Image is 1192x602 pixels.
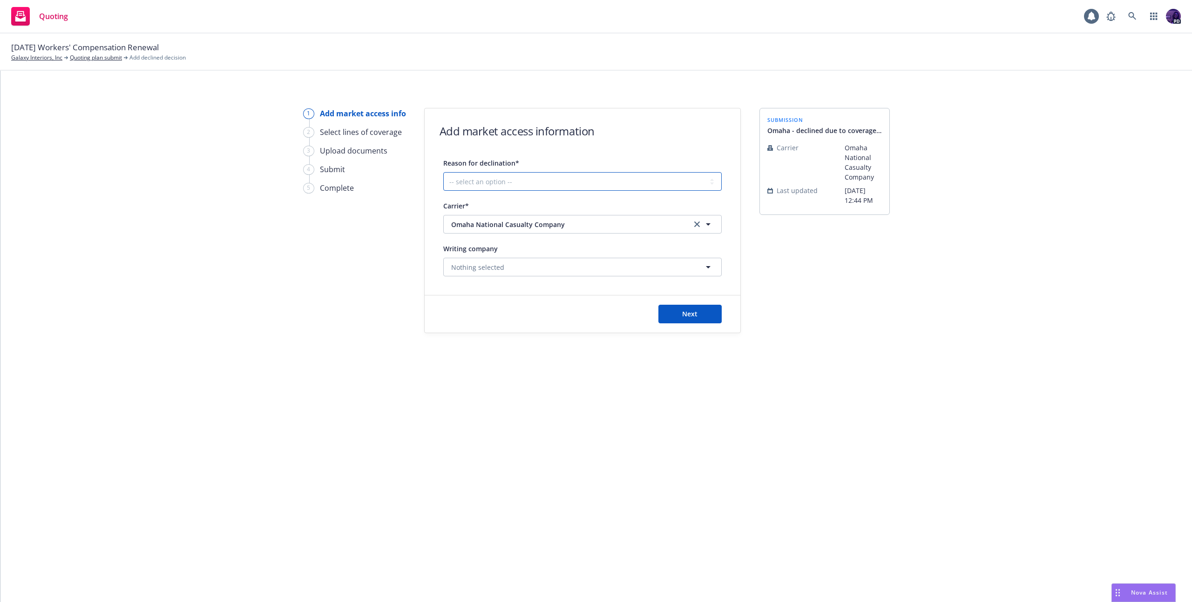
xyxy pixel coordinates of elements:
button: Nothing selected [443,258,722,276]
div: Upload documents [320,145,387,156]
button: Omaha National Casualty Companyclear selection [443,215,722,234]
span: Reason for declination* [443,159,519,167]
div: Submit [320,164,345,175]
div: 3 [303,146,314,156]
a: Report a Bug [1102,7,1120,26]
span: Omaha - declined due to coverage needed in the state of [US_STATE] which is not a state we are cu... [767,126,882,135]
a: Quoting plan submit [70,54,122,62]
img: photo [1166,9,1181,24]
span: Quoting [39,13,68,20]
div: 5 [303,183,314,194]
a: Quoting [7,3,72,29]
span: Omaha National Casualty Company [451,220,677,229]
div: 4 [303,164,314,175]
button: Nova Assist [1111,583,1176,602]
h1: Add market access information [440,123,595,139]
span: Carrier* [443,201,469,210]
span: Writing company [443,244,498,253]
span: submission [767,116,882,124]
span: Next [682,309,698,318]
a: Search [1123,7,1142,26]
span: Add declined decision [129,54,186,62]
div: Select lines of coverage [320,127,402,138]
span: Nothing selected [451,262,504,272]
a: Switch app [1145,7,1163,26]
div: 1 [303,108,314,119]
a: Galaxy Interiors, Inc [11,54,62,62]
div: Complete [320,182,354,194]
span: Carrier [777,143,799,153]
span: Omaha National Casualty Company [845,143,882,182]
button: Next [658,305,722,323]
span: Last updated [777,186,818,195]
div: Drag to move [1112,584,1124,602]
div: Add market access info [320,108,406,119]
a: clear selection [691,219,703,230]
span: Nova Assist [1131,589,1168,596]
span: [DATE] Workers' Compensation Renewal [11,41,159,54]
span: [DATE] 12:44 PM [845,186,882,205]
div: 2 [303,127,314,138]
